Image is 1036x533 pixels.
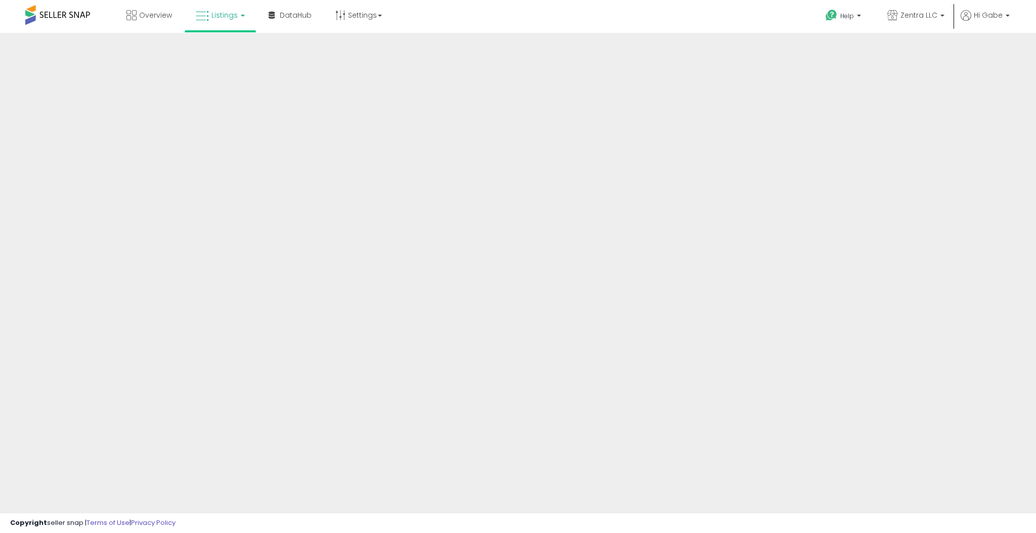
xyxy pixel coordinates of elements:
[825,9,838,22] i: Get Help
[817,2,871,33] a: Help
[280,10,312,20] span: DataHub
[139,10,172,20] span: Overview
[211,10,238,20] span: Listings
[974,10,1003,20] span: Hi Gabe
[900,10,937,20] span: Zentra LLC
[961,10,1010,33] a: Hi Gabe
[840,12,854,20] span: Help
